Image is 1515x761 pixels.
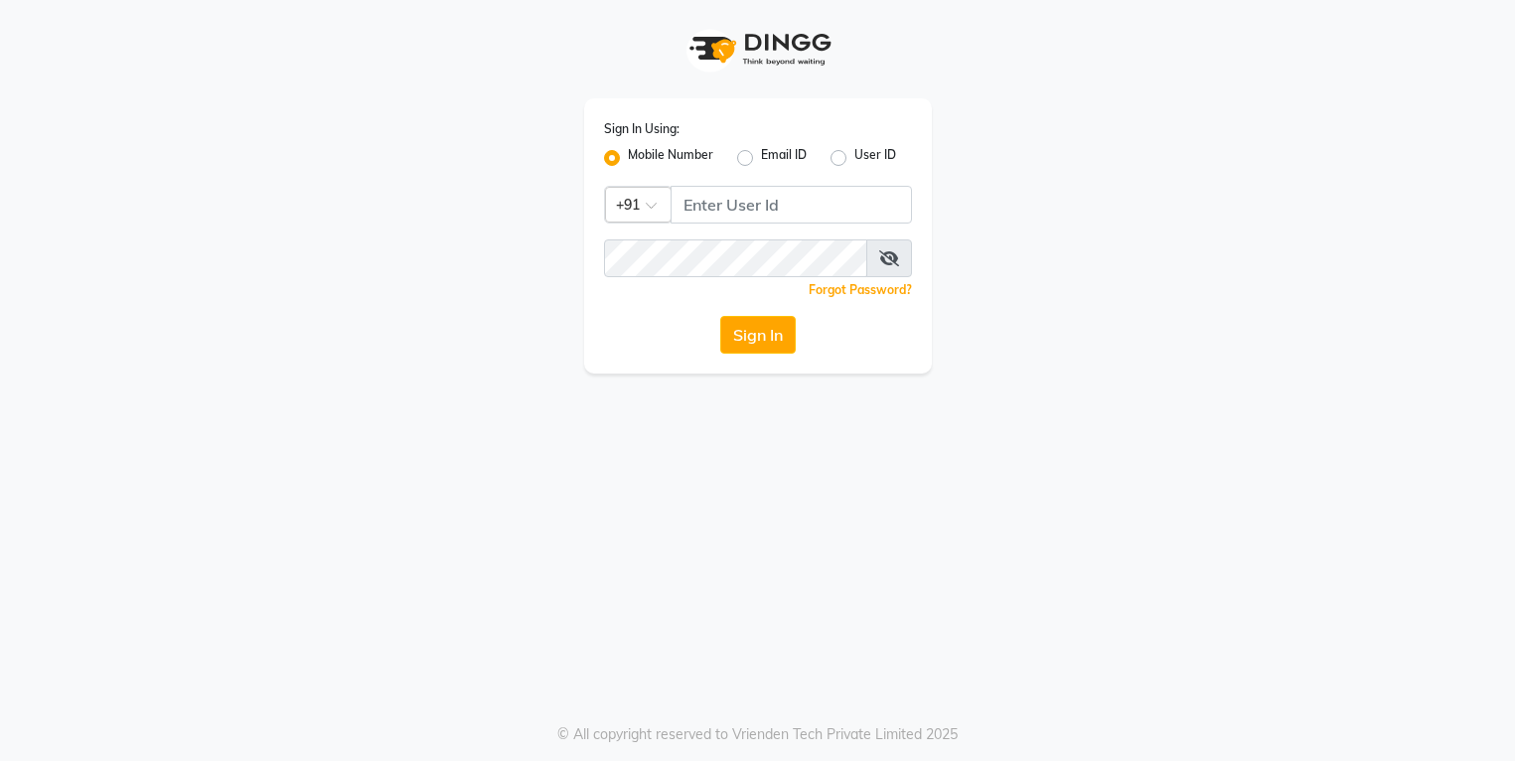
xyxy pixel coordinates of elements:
label: Sign In Using: [604,120,680,138]
a: Forgot Password? [809,282,912,297]
img: logo1.svg [679,20,837,78]
label: Mobile Number [628,146,713,170]
input: Username [671,186,912,224]
label: User ID [854,146,896,170]
input: Username [604,239,867,277]
label: Email ID [761,146,807,170]
button: Sign In [720,316,796,354]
